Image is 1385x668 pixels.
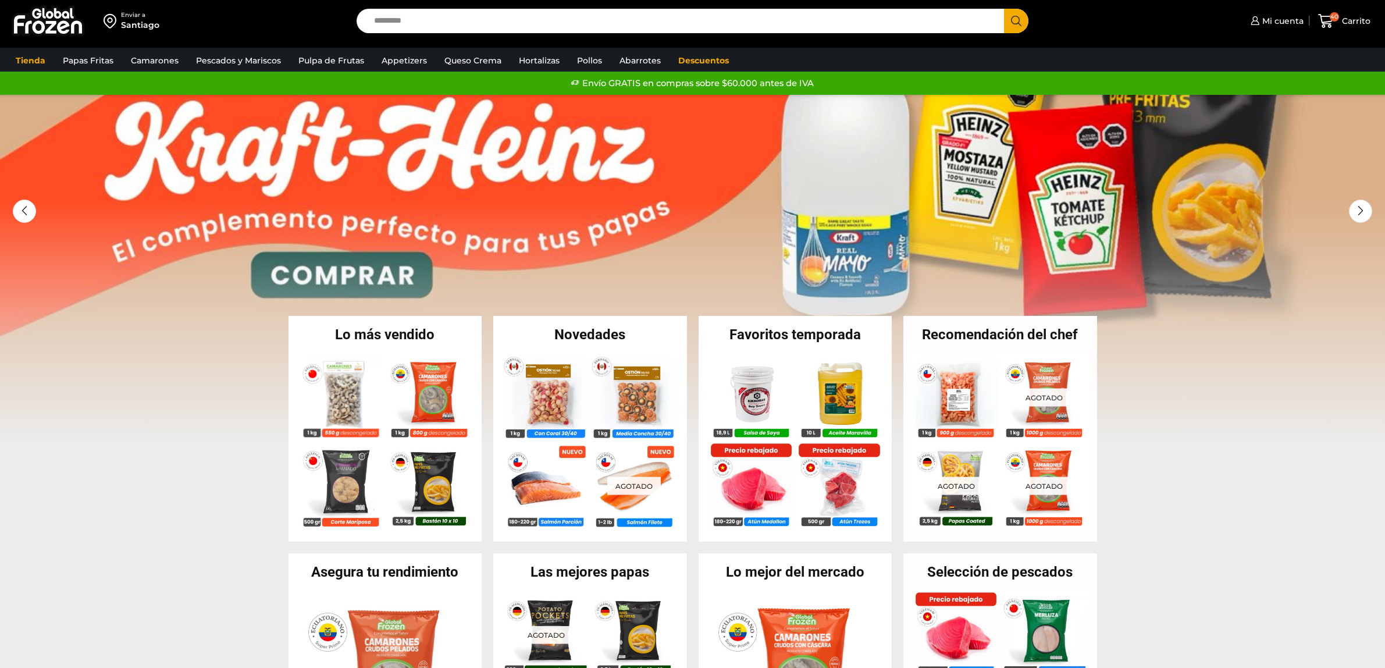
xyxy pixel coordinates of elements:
[519,626,573,644] p: Agotado
[57,49,119,72] a: Papas Fritas
[1315,8,1373,35] a: 40 Carrito
[903,565,1097,579] h2: Selección de pescados
[672,49,735,72] a: Descuentos
[293,49,370,72] a: Pulpa de Frutas
[614,49,667,72] a: Abarrotes
[439,49,507,72] a: Queso Crema
[1349,200,1372,223] div: Next slide
[513,49,565,72] a: Hortalizas
[493,565,687,579] h2: Las mejores papas
[699,328,892,342] h2: Favoritos temporada
[493,328,687,342] h2: Novedades
[376,49,433,72] a: Appetizers
[13,200,36,223] div: Previous slide
[121,11,159,19] div: Enviar a
[1017,388,1071,406] p: Agotado
[1339,15,1370,27] span: Carrito
[903,328,1097,342] h2: Recomendación del chef
[1259,15,1304,27] span: Mi cuenta
[1248,9,1304,33] a: Mi cuenta
[1330,12,1339,22] span: 40
[1017,477,1071,495] p: Agotado
[125,49,184,72] a: Camarones
[289,328,482,342] h2: Lo más vendido
[571,49,608,72] a: Pollos
[289,565,482,579] h2: Asegura tu rendimiento
[930,477,983,495] p: Agotado
[699,565,892,579] h2: Lo mejor del mercado
[121,19,159,31] div: Santiago
[104,11,121,31] img: address-field-icon.svg
[190,49,287,72] a: Pescados y Mariscos
[1004,9,1028,33] button: Search button
[607,477,661,495] p: Agotado
[10,49,51,72] a: Tienda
